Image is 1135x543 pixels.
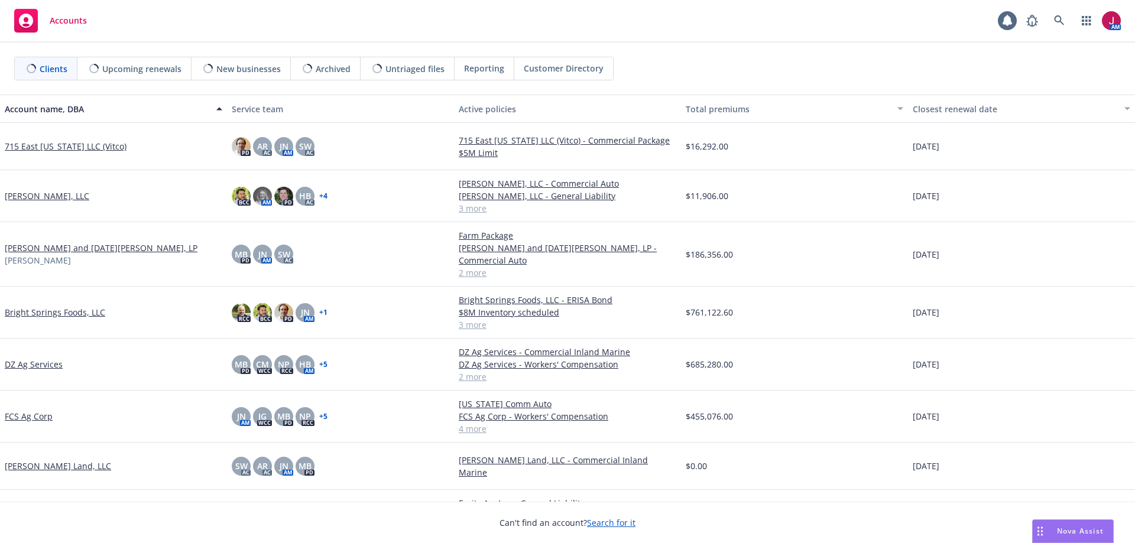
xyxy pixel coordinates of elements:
a: [PERSON_NAME] and [DATE][PERSON_NAME], LP - Commercial Auto [459,242,676,266]
span: [DATE] [913,140,939,152]
span: $761,122.60 [686,306,733,318]
img: photo [232,187,251,206]
span: MB [235,248,248,261]
span: Nova Assist [1057,526,1104,536]
span: Untriaged files [385,63,445,75]
a: 4 more [459,422,676,435]
a: Farm Package [459,229,676,242]
span: HB [299,190,311,202]
a: [PERSON_NAME] Land, LLC - Commercial Inland Marine [459,454,676,479]
a: 2 more [459,266,676,279]
span: Archived [316,63,351,75]
a: [PERSON_NAME], LLC - Commercial Auto [459,177,676,190]
span: $685,280.00 [686,358,733,370]
a: Accounts [9,4,92,37]
div: Closest renewal date [913,103,1117,115]
span: Upcoming renewals [102,63,181,75]
span: [DATE] [913,358,939,370]
a: Bright Springs Foods, LLC [5,306,105,318]
span: [DATE] [913,460,939,472]
a: 715 East [US_STATE] LLC (Vitco) [5,140,127,152]
span: $0.00 [686,460,707,472]
span: [DATE] [913,306,939,318]
span: [DATE] [913,410,939,422]
span: SW [299,140,312,152]
span: CM [256,358,269,370]
a: Bright Springs Foods, LLC - ERISA Bond [459,294,676,306]
a: 3 more [459,202,676,214]
span: $16,292.00 [686,140,728,152]
a: [PERSON_NAME], LLC - General Liability [459,190,676,202]
span: [DATE] [913,248,939,261]
a: DZ Ag Services - Workers' Compensation [459,358,676,370]
span: Clients [40,63,67,75]
span: MB [299,460,312,472]
a: Fruity Ag, Inc. - General Liability [459,497,676,509]
a: [PERSON_NAME] Land, LLC [5,460,111,472]
span: $11,906.00 [686,190,728,202]
a: [PERSON_NAME], LLC [5,190,89,202]
a: Search for it [587,517,635,528]
span: SW [278,248,290,261]
span: SW [235,460,248,472]
div: Total premiums [686,103,890,115]
img: photo [253,187,272,206]
span: [DATE] [913,190,939,202]
span: $186,356.00 [686,248,733,261]
span: NP [278,358,290,370]
a: DZ Ag Services - Commercial Inland Marine [459,346,676,358]
span: Accounts [50,16,87,25]
span: AR [257,460,268,472]
a: $5M Limit [459,147,676,159]
a: Search [1048,9,1071,32]
a: + 5 [319,413,327,420]
span: New businesses [216,63,281,75]
a: + 4 [319,193,327,200]
button: Active policies [454,95,681,123]
div: Active policies [459,103,676,115]
span: $455,076.00 [686,410,733,422]
img: photo [274,303,293,322]
span: NP [299,410,311,422]
img: photo [232,137,251,156]
a: 3 more [459,318,676,331]
button: Nova Assist [1032,519,1114,543]
a: $8M Inventory scheduled [459,306,676,318]
img: photo [232,303,251,322]
span: Can't find an account? [500,516,635,529]
a: [PERSON_NAME] and [DATE][PERSON_NAME], LP [5,242,197,254]
a: + 5 [319,361,327,368]
a: 2 more [459,370,676,383]
button: Total premiums [681,95,908,123]
a: Report a Bug [1020,9,1044,32]
div: Account name, DBA [5,103,209,115]
span: JG [258,410,267,422]
button: Closest renewal date [908,95,1135,123]
span: Customer Directory [524,62,604,74]
button: Service team [227,95,454,123]
span: MB [277,410,290,422]
img: photo [253,303,272,322]
span: HB [299,358,311,370]
span: JN [280,140,288,152]
a: [US_STATE] Comm Auto [459,398,676,410]
span: JN [237,410,246,422]
a: FCS Ag Corp [5,410,53,422]
span: JN [258,248,267,261]
span: MB [235,358,248,370]
a: + 1 [319,309,327,316]
span: [PERSON_NAME] [5,254,71,266]
a: FCS Ag Corp - Workers' Compensation [459,410,676,422]
a: 715 East [US_STATE] LLC (Vitco) - Commercial Package [459,134,676,147]
img: photo [1102,11,1121,30]
span: JN [280,460,288,472]
div: Service team [232,103,449,115]
a: DZ Ag Services [5,358,63,370]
